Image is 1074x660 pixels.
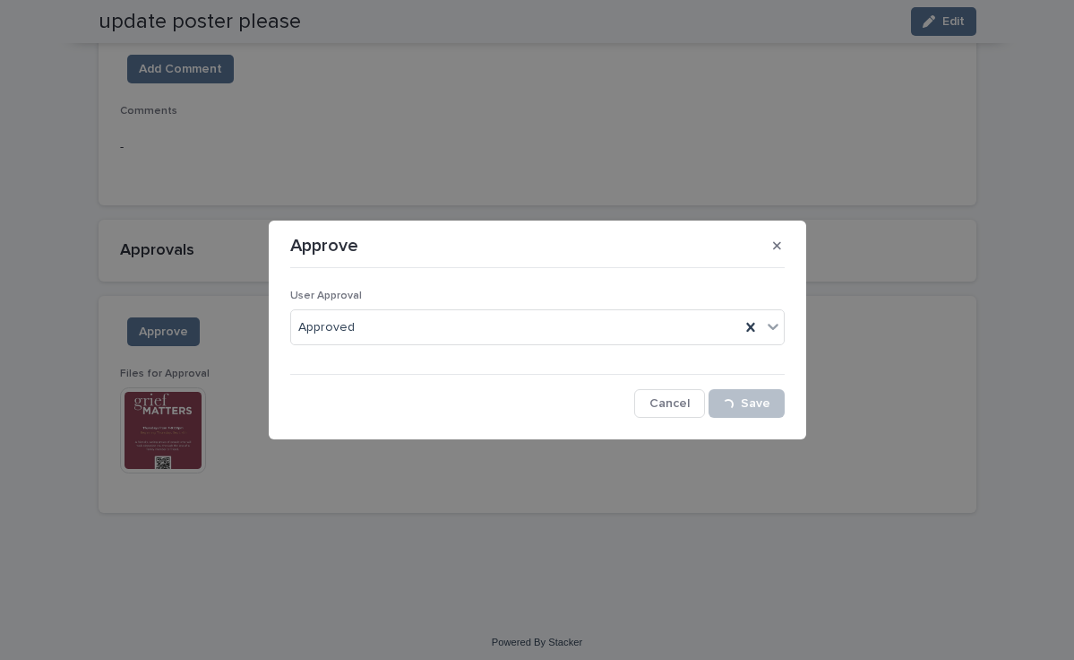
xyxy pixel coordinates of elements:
span: Approved [298,318,355,337]
span: User Approval [290,291,362,301]
button: Cancel [634,389,705,418]
span: Cancel [649,397,690,410]
span: Save [741,397,770,410]
p: Approve [290,235,358,256]
button: Save [709,389,785,418]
